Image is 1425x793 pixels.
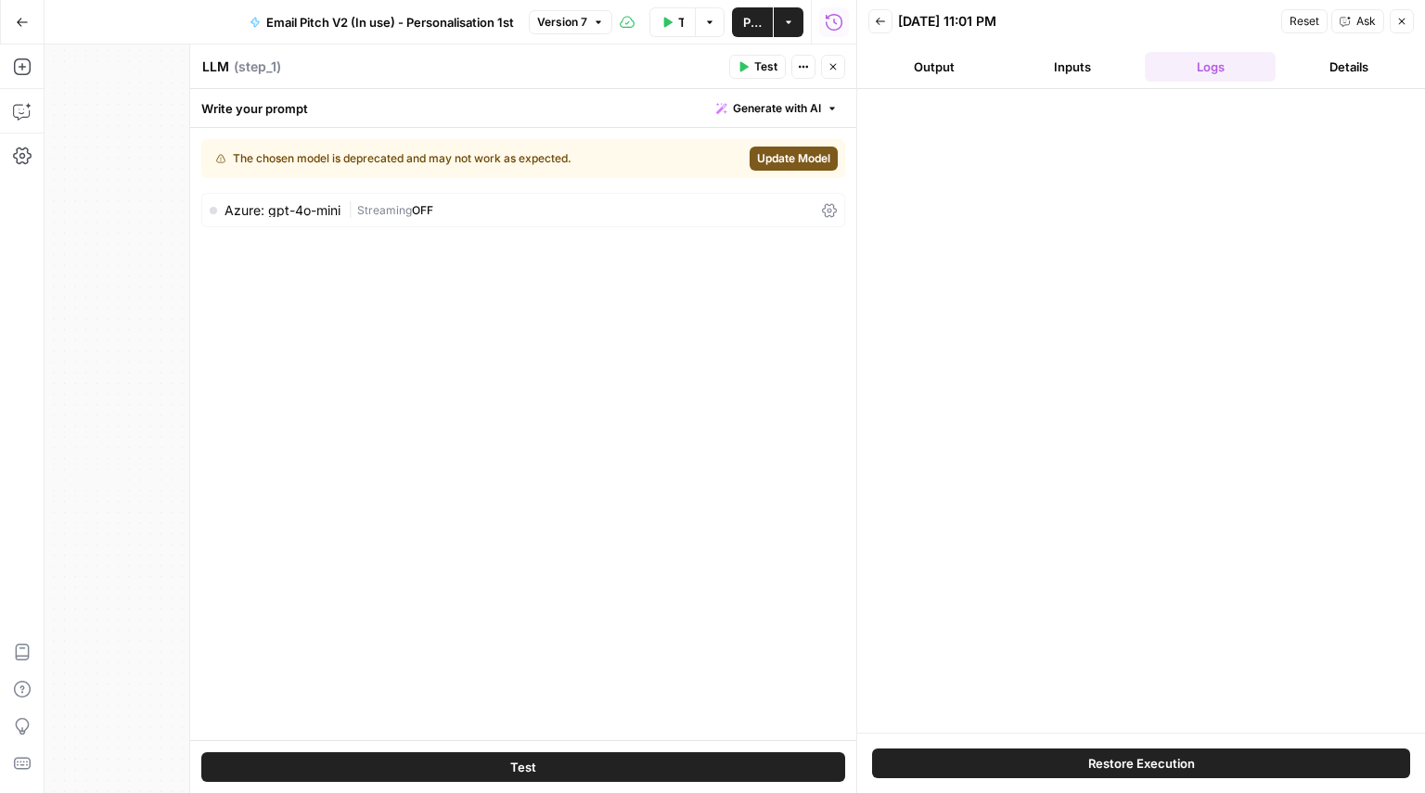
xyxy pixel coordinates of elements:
span: | [348,199,357,218]
div: Write your prompt [190,89,856,127]
button: Details [1283,52,1414,82]
span: Reset [1290,13,1319,30]
button: Test [201,752,845,782]
button: Inputs [1007,52,1137,82]
span: Ask [1356,13,1376,30]
span: Test [510,758,536,776]
span: Test [754,58,777,75]
div: The chosen model is deprecated and may not work as expected. [216,150,657,167]
button: Test [729,55,786,79]
span: Generate with AI [733,100,821,117]
button: Update Model [750,147,838,171]
button: Restore Execution [872,748,1410,778]
span: Publish [743,13,762,32]
span: Email Pitch V2 (In use) - Personalisation 1st [266,13,514,32]
button: Logs [1145,52,1276,82]
button: Output [868,52,999,82]
button: Reset [1281,9,1328,33]
span: Test Workflow [678,13,684,32]
span: Update Model [757,150,830,167]
span: Restore Execution [1088,754,1195,773]
button: Email Pitch V2 (In use) - Personalisation 1st [238,7,525,37]
button: Test Workflow [649,7,695,37]
span: Streaming [357,203,412,217]
button: Generate with AI [709,96,845,121]
textarea: LLM [202,58,229,76]
button: Version 7 [529,10,612,34]
div: Azure: gpt-4o-mini [225,204,340,217]
span: ( step_1 ) [234,58,281,76]
span: OFF [412,203,433,217]
button: Publish [732,7,773,37]
span: Version 7 [537,14,587,31]
button: Ask [1331,9,1384,33]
